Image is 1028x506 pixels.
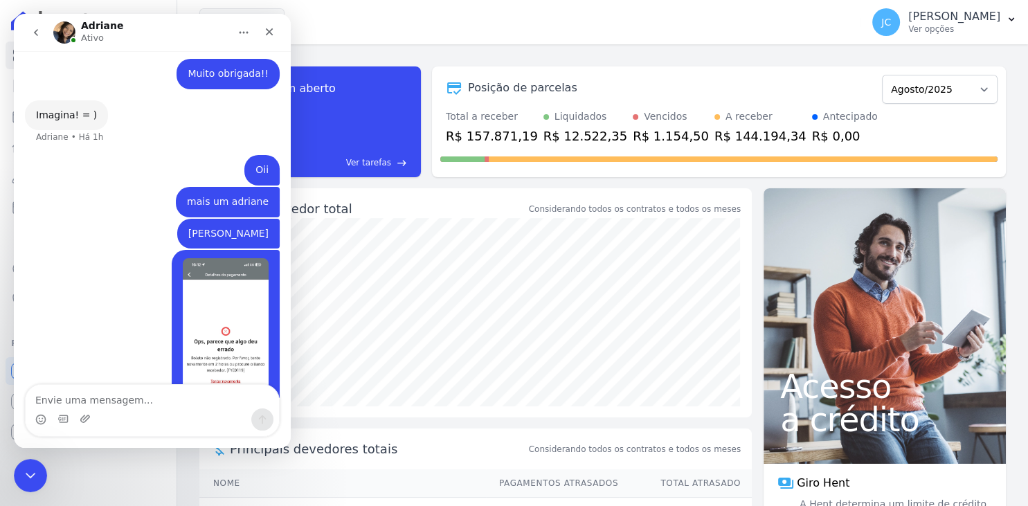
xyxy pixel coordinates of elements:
span: JC [881,17,891,27]
th: Nome [199,469,486,498]
div: Imagina! = ) [22,95,83,109]
div: R$ 1.154,50 [633,127,709,145]
button: Upload do anexo [66,399,77,410]
div: Saldo devedor total [230,199,526,218]
div: Joice diz… [11,173,266,205]
span: Ver tarefas [346,156,391,169]
div: mais um adriane [162,173,266,204]
a: Parcelas [6,102,171,130]
a: Contratos [6,72,171,100]
a: Clientes [6,163,171,191]
button: Início [217,6,243,32]
iframe: Intercom live chat [14,459,47,492]
span: east [397,158,407,168]
div: R$ 0,00 [812,127,878,145]
div: mais um adriane [173,181,255,195]
div: Adriane • Há 1h [22,119,89,127]
button: Selecionador de Emoji [21,400,33,411]
button: Selecionador de GIF [44,399,55,410]
p: [PERSON_NAME] [908,10,1000,24]
span: a crédito [780,403,989,436]
div: Antecipado [823,109,878,124]
div: Total a receber [446,109,538,124]
a: Crédito [6,255,171,282]
div: Oii [242,150,255,163]
button: JC [PERSON_NAME] Ver opções [861,3,1028,42]
div: Muito obrigada!! [163,45,266,75]
div: R$ 12.522,35 [543,127,627,145]
a: Ver tarefas east [251,156,407,169]
div: Oii [231,141,266,172]
div: [PERSON_NAME] [163,205,266,235]
div: Imagina! = )Adriane • Há 1h [11,87,94,117]
a: Conta Hent [6,388,171,415]
span: Giro Hent [797,475,849,491]
div: Joice diz… [11,205,266,237]
div: A receber [725,109,773,124]
div: Plataformas [11,335,165,352]
textarea: Envie uma mensagem... [12,371,265,395]
div: R$ 144.194,34 [714,127,806,145]
iframe: Intercom live chat [14,14,291,448]
div: Posição de parcelas [468,80,577,96]
div: R$ 157.871,19 [446,127,538,145]
p: Ativo [67,17,90,31]
span: Considerando todos os contratos e todos os meses [529,443,741,455]
div: Fechar [243,6,268,30]
div: Adriane diz… [11,87,266,142]
p: Ver opções [908,24,1000,35]
th: Pagamentos Atrasados [486,469,619,498]
div: Considerando todos os contratos e todos os meses [529,203,741,215]
div: Muito obrigada!! [174,53,255,67]
div: Joice diz… [11,141,266,173]
div: Liquidados [554,109,607,124]
button: Flex Inc [199,8,285,35]
a: Transferências [6,224,171,252]
div: Joice diz… [11,45,266,87]
a: Recebíveis [6,357,171,385]
div: user diz… [11,236,266,455]
a: Negativação [6,285,171,313]
a: Lotes [6,133,171,161]
span: Principais devedores totais [230,440,526,458]
div: [PERSON_NAME] [174,213,255,227]
a: Visão Geral [6,42,171,69]
div: Vencidos [644,109,687,124]
a: Minha Carteira [6,194,171,222]
span: Acesso [780,370,989,403]
button: Enviar uma mensagem [237,395,260,417]
th: Total Atrasado [619,469,752,498]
